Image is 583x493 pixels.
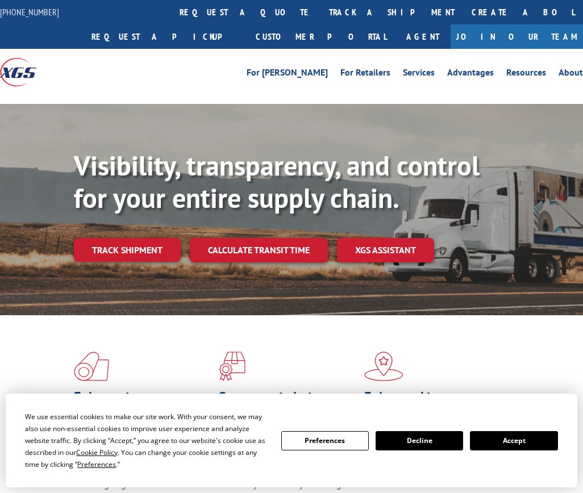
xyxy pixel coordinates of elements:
[451,24,583,49] a: Join Our Team
[74,238,181,262] a: Track shipment
[25,411,267,470] div: We use essential cookies to make our site work. With your consent, we may also use non-essential ...
[219,352,245,381] img: xgs-icon-focused-on-flooring-red
[76,448,118,457] span: Cookie Policy
[74,352,109,381] img: xgs-icon-total-supply-chain-intelligence-red
[403,68,435,81] a: Services
[395,24,451,49] a: Agent
[506,68,546,81] a: Resources
[364,352,403,381] img: xgs-icon-flagship-distribution-model-red
[190,238,328,262] a: Calculate transit time
[559,68,583,81] a: About
[281,431,369,450] button: Preferences
[247,68,328,81] a: For [PERSON_NAME]
[340,68,390,81] a: For Retailers
[364,390,501,437] h1: Flagship Distribution Model
[247,24,395,49] a: Customer Portal
[74,390,210,437] h1: Flooring Logistics Solutions
[447,68,494,81] a: Advantages
[219,390,355,437] h1: Specialized Freight Experts
[337,238,434,262] a: XGS ASSISTANT
[6,394,577,487] div: Cookie Consent Prompt
[77,459,116,469] span: Preferences
[74,148,480,216] b: Visibility, transparency, and control for your entire supply chain.
[376,431,463,450] button: Decline
[470,431,557,450] button: Accept
[83,24,247,49] a: Request a pickup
